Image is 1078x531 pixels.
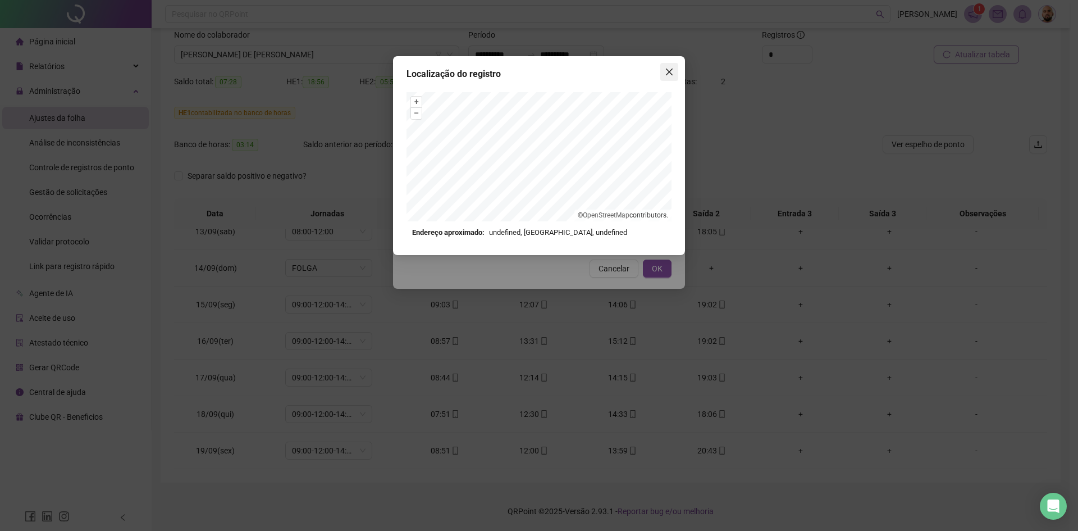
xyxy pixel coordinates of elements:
[583,211,629,219] a: OpenStreetMap
[1040,493,1067,520] div: Open Intercom Messenger
[660,63,678,81] button: Close
[412,227,485,238] strong: Endereço aproximado:
[411,108,422,119] button: –
[578,211,668,219] li: © contributors.
[406,67,672,81] div: Localização do registro
[412,227,666,238] div: undefined, [GEOGRAPHIC_DATA], undefined
[411,97,422,107] button: +
[665,67,674,76] span: close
